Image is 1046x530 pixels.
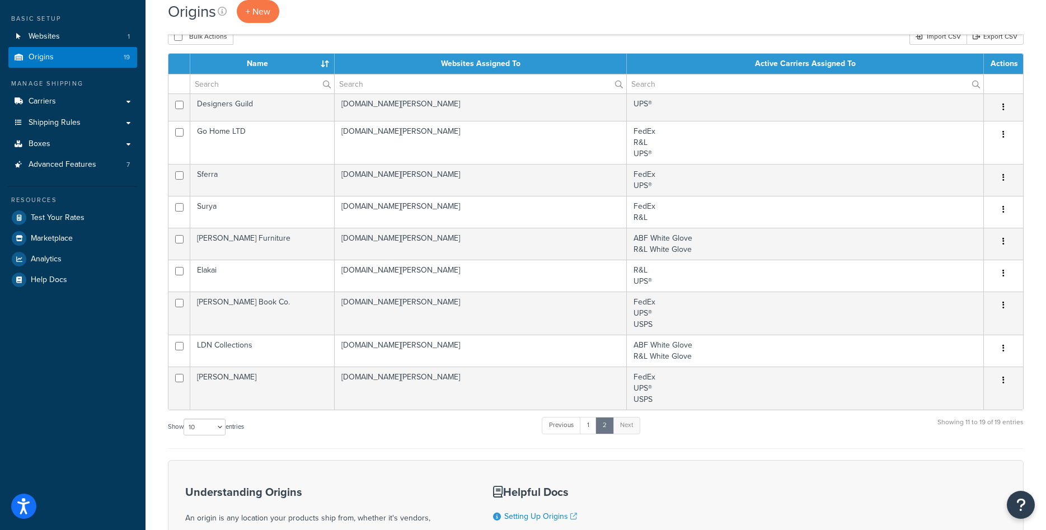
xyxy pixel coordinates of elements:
td: ABF White Glove R&L White Glove [627,228,984,260]
a: 1 [580,417,597,434]
div: Import CSV [909,28,967,45]
li: Websites [8,26,137,47]
span: Websites [29,32,60,41]
a: Next [613,417,640,434]
span: Test Your Rates [31,213,85,223]
td: [DOMAIN_NAME][PERSON_NAME] [335,260,627,292]
td: Designers Guild [190,93,335,121]
td: [DOMAIN_NAME][PERSON_NAME] [335,292,627,335]
td: [DOMAIN_NAME][PERSON_NAME] [335,121,627,164]
a: Help Docs [8,270,137,290]
td: [DOMAIN_NAME][PERSON_NAME] [335,164,627,196]
td: ABF White Glove R&L White Glove [627,335,984,367]
td: [DOMAIN_NAME][PERSON_NAME] [335,335,627,367]
td: [PERSON_NAME] Furniture [190,228,335,260]
a: 2 [595,417,614,434]
td: UPS® [627,93,984,121]
a: Boxes [8,134,137,154]
input: Search [190,74,334,93]
td: [DOMAIN_NAME][PERSON_NAME] [335,228,627,260]
span: Carriers [29,97,56,106]
a: Analytics [8,249,137,269]
span: Advanced Features [29,160,96,170]
span: 1 [128,32,130,41]
a: Setting Up Origins [504,510,577,522]
h1: Origins [168,1,216,22]
span: Origins [29,53,54,62]
td: [PERSON_NAME] [190,367,335,410]
a: Test Your Rates [8,208,137,228]
div: Showing 11 to 19 of 19 entries [937,416,1024,440]
span: Boxes [29,139,50,149]
td: FedEx UPS® USPS [627,367,984,410]
td: [DOMAIN_NAME][PERSON_NAME] [335,93,627,121]
span: Marketplace [31,234,73,243]
span: 7 [126,160,130,170]
span: Shipping Rules [29,118,81,128]
button: Bulk Actions [168,28,233,45]
select: Showentries [184,419,226,435]
td: [DOMAIN_NAME][PERSON_NAME] [335,367,627,410]
span: Help Docs [31,275,67,285]
a: Origins 19 [8,47,137,68]
td: LDN Collections [190,335,335,367]
span: Analytics [31,255,62,264]
li: Advanced Features [8,154,137,175]
input: Search [335,74,626,93]
td: FedEx R&L [627,196,984,228]
span: + New [246,5,270,18]
td: [PERSON_NAME] Book Co. [190,292,335,335]
td: Go Home LTD [190,121,335,164]
div: Manage Shipping [8,79,137,88]
input: Search [627,74,983,93]
th: Actions [984,54,1023,74]
th: Websites Assigned To [335,54,627,74]
td: R&L UPS® [627,260,984,292]
td: FedEx UPS® USPS [627,292,984,335]
div: Resources [8,195,137,205]
button: Open Resource Center [1007,491,1035,519]
td: FedEx UPS® [627,164,984,196]
td: [DOMAIN_NAME][PERSON_NAME] [335,196,627,228]
td: Sferra [190,164,335,196]
li: Origins [8,47,137,68]
a: Shipping Rules [8,112,137,133]
a: Previous [542,417,581,434]
th: Name : activate to sort column ascending [190,54,335,74]
label: Show entries [168,419,244,435]
a: Websites 1 [8,26,137,47]
a: Advanced Features 7 [8,154,137,175]
span: 19 [124,53,130,62]
h3: Helpful Docs [493,486,653,498]
a: Marketplace [8,228,137,248]
td: FedEx R&L UPS® [627,121,984,164]
div: Basic Setup [8,14,137,24]
td: Surya [190,196,335,228]
a: Carriers [8,91,137,112]
a: Export CSV [967,28,1024,45]
td: Elakai [190,260,335,292]
th: Active Carriers Assigned To [627,54,984,74]
h3: Understanding Origins [185,486,465,498]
